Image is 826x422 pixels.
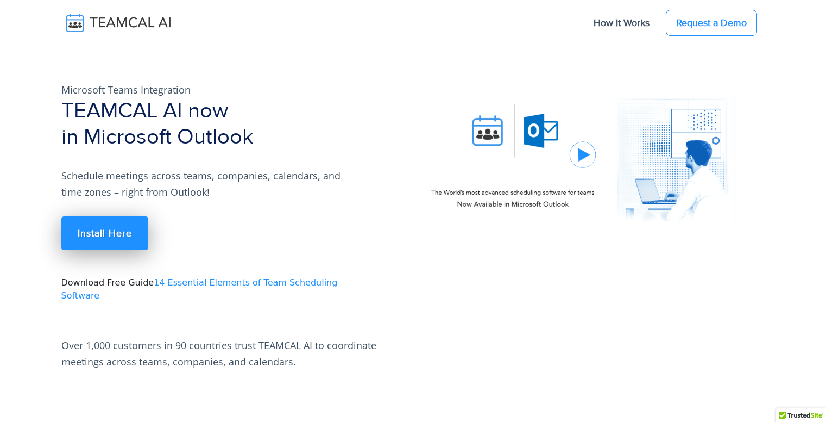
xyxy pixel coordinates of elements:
a: 14 Essential Elements of Team Scheduling Software [61,277,338,301]
a: Request a Demo [666,10,757,36]
a: How It Works [583,11,660,34]
p: Microsoft Teams Integration [61,82,347,98]
div: Download Free Guide [55,65,354,302]
p: Over 1,000 customers in 90 countries trust TEAMCAL AI to coordinate meetings across teams, compan... [61,328,387,370]
img: pic [420,65,746,249]
a: Install Here [61,216,148,250]
h1: TEAMCAL AI now in Microsoft Outlook [61,98,347,150]
p: Schedule meetings across teams, companies, calendars, and time zones – right from Outlook! [61,167,347,200]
